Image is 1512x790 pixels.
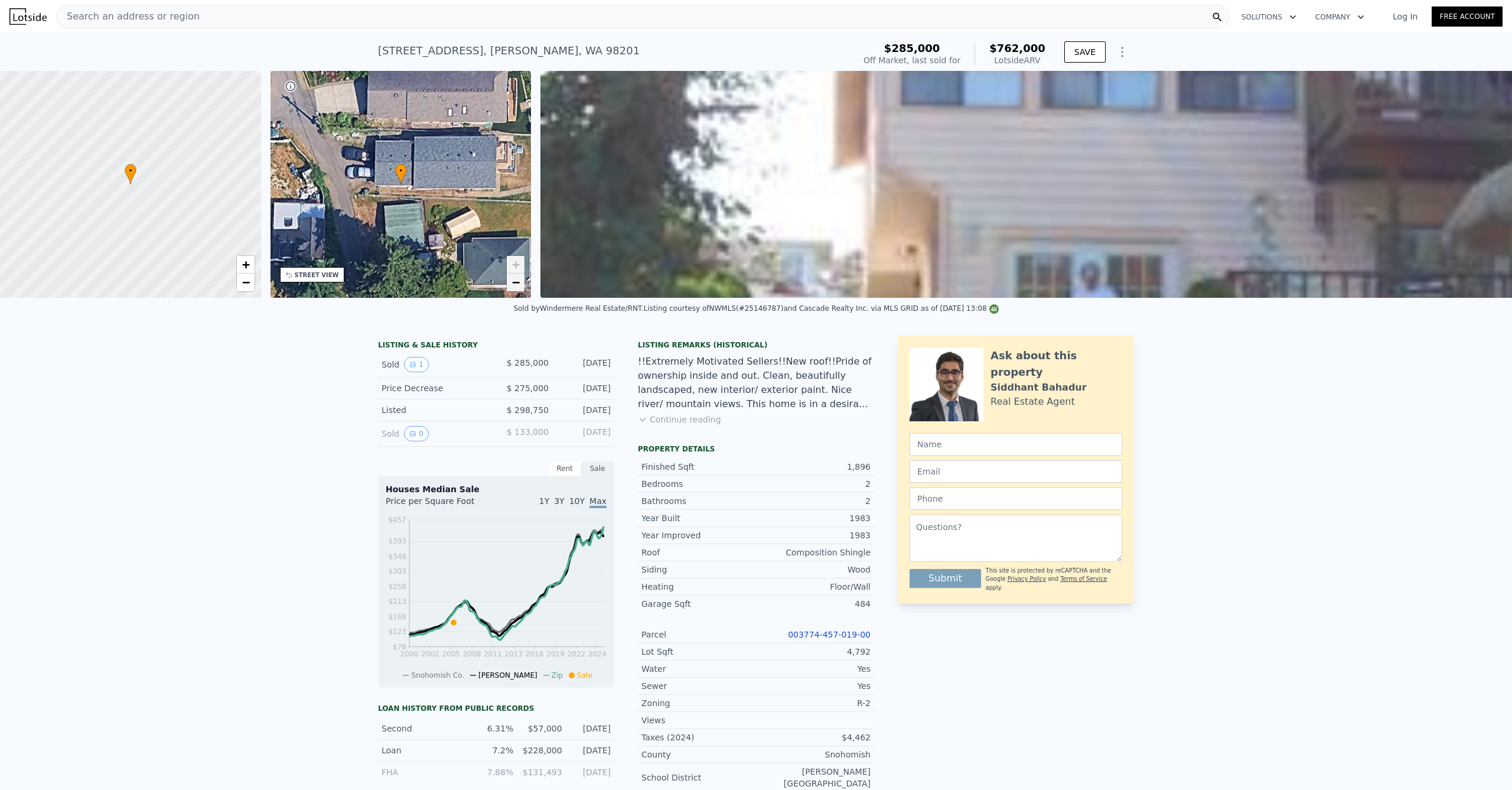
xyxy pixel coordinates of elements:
div: Yes [756,663,871,675]
div: Price Decrease [382,382,487,394]
a: Privacy Policy [1008,576,1046,582]
button: Continue reading [638,414,721,425]
tspan: 2019 [546,650,565,658]
div: [DATE] [569,766,611,778]
div: Taxes (2024) [641,732,756,743]
button: Company [1306,6,1374,28]
div: Sale [581,461,614,476]
div: Loan history from public records [378,704,614,713]
input: Email [910,460,1122,483]
button: Show Options [1110,40,1134,64]
div: Loan [382,745,465,756]
div: Composition Shingle [756,547,871,558]
div: STREET VIEW [295,271,339,279]
div: Year Built [641,512,756,524]
div: $131,493 [520,766,562,778]
button: Submit [910,569,981,588]
div: R-2 [756,697,871,709]
tspan: $258 [388,583,406,591]
div: Roof [641,547,756,558]
div: 1983 [756,529,871,541]
div: Parcel [641,629,756,641]
div: Real Estate Agent [990,395,1075,409]
button: View historical data [404,357,429,372]
div: Year Improved [641,529,756,541]
div: Second [382,723,465,734]
div: 484 [756,598,871,610]
span: 10Y [569,496,585,506]
div: Off Market, last sold for [863,54,960,66]
span: − [242,275,249,290]
div: FHA [382,766,465,778]
div: Bathrooms [641,495,756,507]
div: [DATE] [558,426,611,441]
div: Yes [756,680,871,692]
div: Snohomish [756,749,871,760]
div: Sold [382,357,487,372]
div: [STREET_ADDRESS] , [PERSON_NAME] , WA 98201 [378,43,640,59]
div: Listing courtesy of NWMLS (#25146787) and Cascade Realty Inc. via MLS GRID as of [DATE] 13:08 [644,304,999,313]
tspan: 2013 [505,650,523,658]
span: $285,000 [884,42,940,54]
span: Max [589,496,607,508]
div: • [395,164,407,184]
div: Siding [641,564,756,576]
a: Log In [1379,11,1432,22]
div: Finished Sqft [641,461,756,473]
span: + [242,257,249,272]
div: [DATE] [569,745,611,756]
span: $ 285,000 [507,358,549,368]
a: Zoom out [507,274,524,291]
span: 3Y [554,496,564,506]
div: [DATE] [558,357,611,372]
span: + [512,257,520,272]
div: Lotside ARV [989,54,1045,66]
div: $57,000 [520,723,562,734]
input: Phone [910,487,1122,510]
tspan: $348 [388,552,406,561]
button: View historical data [404,426,429,441]
div: Sewer [641,680,756,692]
div: Rent [548,461,581,476]
div: 4,792 [756,646,871,658]
input: Name [910,433,1122,456]
div: Heating [641,581,756,593]
div: Zoning [641,697,756,709]
div: $4,462 [756,732,871,743]
div: 2 [756,478,871,490]
span: $ 133,000 [507,427,549,437]
span: Zip [552,671,563,680]
button: SAVE [1064,41,1106,63]
tspan: $213 [388,597,406,606]
span: • [125,165,136,176]
div: [DATE] [558,404,611,416]
a: 003774-457-019-00 [788,630,871,639]
tspan: $457 [388,516,406,524]
div: Siddhant Bahadur [990,381,1087,395]
a: Zoom in [507,256,524,274]
div: Wood [756,564,871,576]
span: • [395,165,407,176]
tspan: 2002 [421,650,439,658]
div: 1,896 [756,461,871,473]
button: Solutions [1232,6,1306,28]
tspan: $123 [388,628,406,636]
div: 2 [756,495,871,507]
div: This site is protected by reCAPTCHA and the Google and apply. [986,567,1122,592]
div: County [641,749,756,760]
span: Sale [577,671,592,680]
div: !!Extremely Motivated Sellers!!New roof!!Pride of ownership inside and out. Clean, beautifully la... [638,355,874,411]
div: Listed [382,404,487,416]
tspan: 2005 [442,650,460,658]
div: 7.2% [472,745,513,756]
div: Property details [638,444,874,454]
tspan: 2008 [463,650,481,658]
div: 7.88% [472,766,513,778]
tspan: $168 [388,613,406,621]
span: $ 275,000 [507,383,549,393]
span: [PERSON_NAME] [478,671,537,680]
tspan: 2024 [588,650,607,658]
span: 1Y [539,496,549,506]
div: Views [641,714,756,726]
div: Garage Sqft [641,598,756,610]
